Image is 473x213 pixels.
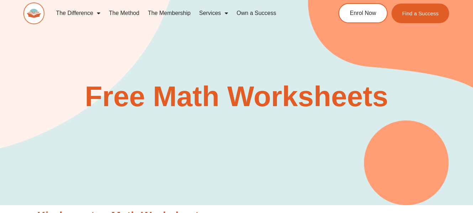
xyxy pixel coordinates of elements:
[402,11,439,16] span: Find a Success
[52,5,314,21] nav: Menu
[350,10,376,16] span: Enrol Now
[52,5,105,21] a: The Difference
[143,5,195,21] a: The Membership
[232,5,280,21] a: Own a Success
[34,82,440,111] h2: Free Math Worksheets
[195,5,232,21] a: Services
[338,3,388,23] a: Enrol Now
[105,5,143,21] a: The Method
[391,4,450,23] a: Find a Success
